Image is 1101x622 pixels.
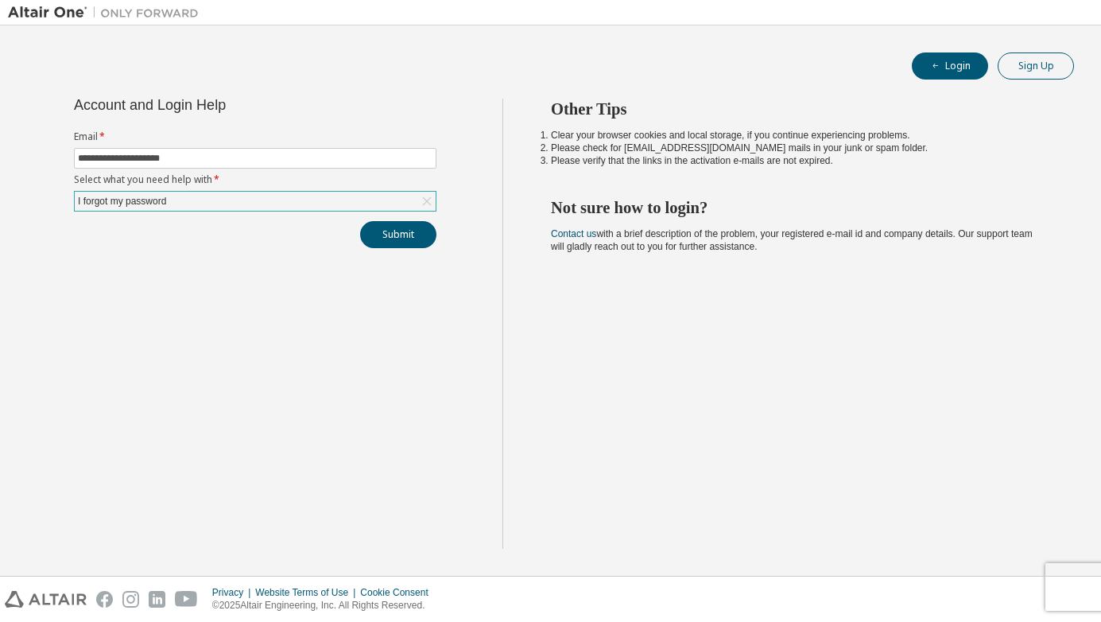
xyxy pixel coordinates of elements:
li: Clear your browser cookies and local storage, if you continue experiencing problems. [551,129,1045,142]
p: © 2025 Altair Engineering, Inc. All Rights Reserved. [212,599,438,612]
button: Sign Up [998,52,1074,80]
label: Email [74,130,436,143]
h2: Other Tips [551,99,1045,119]
div: I forgot my password [76,192,169,210]
img: instagram.svg [122,591,139,608]
div: Cookie Consent [360,586,437,599]
span: with a brief description of the problem, your registered e-mail id and company details. Our suppo... [551,228,1033,252]
a: Contact us [551,228,596,239]
button: Submit [360,221,436,248]
button: Login [912,52,988,80]
img: Altair One [8,5,207,21]
img: linkedin.svg [149,591,165,608]
div: I forgot my password [75,192,436,211]
img: facebook.svg [96,591,113,608]
li: Please check for [EMAIL_ADDRESS][DOMAIN_NAME] mails in your junk or spam folder. [551,142,1045,154]
label: Select what you need help with [74,173,436,186]
div: Website Terms of Use [255,586,360,599]
li: Please verify that the links in the activation e-mails are not expired. [551,154,1045,167]
img: youtube.svg [175,591,198,608]
div: Privacy [212,586,255,599]
img: altair_logo.svg [5,591,87,608]
div: Account and Login Help [74,99,364,111]
h2: Not sure how to login? [551,197,1045,218]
